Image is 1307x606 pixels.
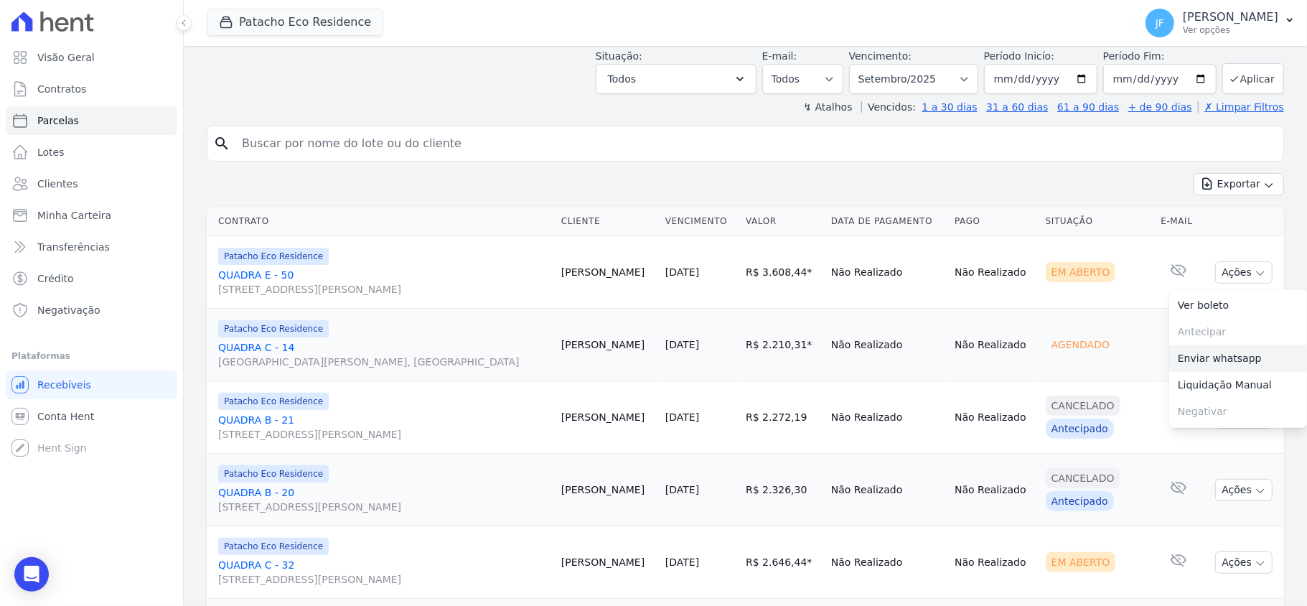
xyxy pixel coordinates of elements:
[1046,552,1116,572] div: Em Aberto
[213,135,230,152] i: search
[6,233,177,261] a: Transferências
[1040,207,1156,236] th: Situação
[762,50,797,62] label: E-mail:
[37,240,110,254] span: Transferências
[218,268,550,297] a: QUADRA E - 50[STREET_ADDRESS][PERSON_NAME]
[1194,173,1284,195] button: Exportar
[922,101,978,113] a: 1 a 30 dias
[1134,3,1307,43] button: JF [PERSON_NAME] Ver opções
[825,309,949,381] td: Não Realizado
[949,526,1040,599] td: Não Realizado
[207,9,383,36] button: Patacho Eco Residence
[949,454,1040,526] td: Não Realizado
[556,236,660,309] td: [PERSON_NAME]
[949,309,1040,381] td: Não Realizado
[849,50,912,62] label: Vencimento:
[1215,479,1273,501] button: Ações
[37,271,74,286] span: Crédito
[1046,335,1115,355] div: Agendado
[218,465,329,483] span: Patacho Eco Residence
[37,50,95,65] span: Visão Geral
[1156,18,1164,28] span: JF
[6,106,177,135] a: Parcelas
[1222,63,1284,94] button: Aplicar
[984,50,1054,62] label: Período Inicío:
[218,558,550,587] a: QUADRA C - 32[STREET_ADDRESS][PERSON_NAME]
[740,207,825,236] th: Valor
[218,320,329,337] span: Patacho Eco Residence
[1215,551,1273,574] button: Ações
[1046,396,1120,416] div: Cancelado
[1198,101,1284,113] a: ✗ Limpar Filtros
[861,101,916,113] label: Vencidos:
[218,413,550,442] a: QUADRA B - 21[STREET_ADDRESS][PERSON_NAME]
[740,526,825,599] td: R$ 2.646,44
[6,264,177,293] a: Crédito
[1169,372,1307,398] a: Liquidação Manual
[556,454,660,526] td: [PERSON_NAME]
[207,207,556,236] th: Contrato
[556,381,660,454] td: [PERSON_NAME]
[6,201,177,230] a: Minha Carteira
[37,145,65,159] span: Lotes
[233,129,1278,158] input: Buscar por nome do lote ou do cliente
[1046,262,1116,282] div: Em Aberto
[218,393,329,410] span: Patacho Eco Residence
[1103,49,1217,64] label: Período Fim:
[37,303,100,317] span: Negativação
[6,370,177,399] a: Recebíveis
[660,207,740,236] th: Vencimento
[218,282,550,297] span: [STREET_ADDRESS][PERSON_NAME]
[665,484,699,495] a: [DATE]
[986,101,1048,113] a: 31 a 60 dias
[1169,292,1307,319] a: Ver boleto
[1183,24,1278,36] p: Ver opções
[825,454,949,526] td: Não Realizado
[608,70,636,88] span: Todos
[596,64,756,94] button: Todos
[825,236,949,309] td: Não Realizado
[11,348,172,365] div: Plataformas
[665,556,699,568] a: [DATE]
[37,378,91,392] span: Recebíveis
[665,411,699,423] a: [DATE]
[596,50,642,62] label: Situação:
[740,381,825,454] td: R$ 2.272,19
[37,113,79,128] span: Parcelas
[218,340,550,369] a: QUADRA C - 14[GEOGRAPHIC_DATA][PERSON_NAME], [GEOGRAPHIC_DATA]
[1046,468,1120,488] div: Cancelado
[6,402,177,431] a: Conta Hent
[1169,398,1307,425] span: Negativar
[665,266,699,278] a: [DATE]
[6,138,177,167] a: Lotes
[37,177,78,191] span: Clientes
[825,207,949,236] th: Data de Pagamento
[1155,207,1202,236] th: E-mail
[6,169,177,198] a: Clientes
[218,427,550,442] span: [STREET_ADDRESS][PERSON_NAME]
[1215,261,1273,284] button: Ações
[803,101,852,113] label: ↯ Atalhos
[218,355,550,369] span: [GEOGRAPHIC_DATA][PERSON_NAME], [GEOGRAPHIC_DATA]
[37,208,111,223] span: Minha Carteira
[825,381,949,454] td: Não Realizado
[37,82,86,96] span: Contratos
[6,75,177,103] a: Contratos
[218,248,329,265] span: Patacho Eco Residence
[218,538,329,555] span: Patacho Eco Residence
[740,236,825,309] td: R$ 3.608,44
[1169,319,1307,345] span: Antecipar
[1046,419,1114,439] div: Antecipado
[1057,101,1119,113] a: 61 a 90 dias
[740,309,825,381] td: R$ 2.210,31
[1046,491,1114,511] div: Antecipado
[556,309,660,381] td: [PERSON_NAME]
[1128,101,1192,113] a: + de 90 dias
[556,207,660,236] th: Cliente
[37,409,94,424] span: Conta Hent
[825,526,949,599] td: Não Realizado
[218,572,550,587] span: [STREET_ADDRESS][PERSON_NAME]
[6,43,177,72] a: Visão Geral
[14,557,49,592] div: Open Intercom Messenger
[218,485,550,514] a: QUADRA B - 20[STREET_ADDRESS][PERSON_NAME]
